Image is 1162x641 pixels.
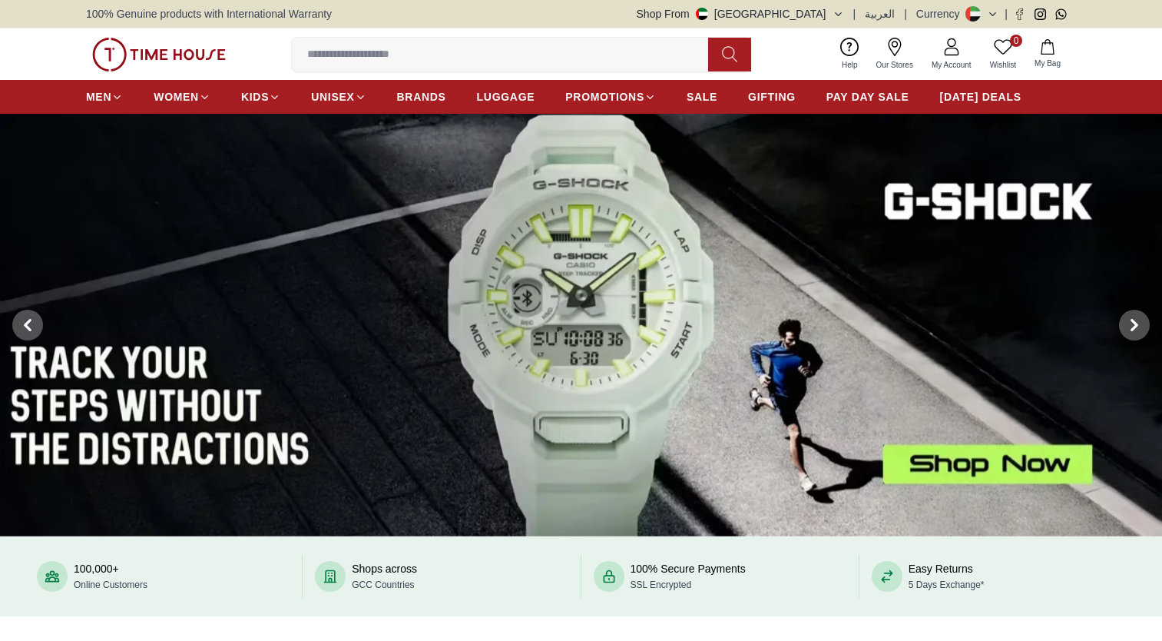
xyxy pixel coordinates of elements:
[352,561,417,592] div: Shops across
[687,89,717,105] span: SALE
[86,89,111,105] span: MEN
[565,83,656,111] a: PROMOTIONS
[833,35,867,74] a: Help
[477,83,535,111] a: LUGGAGE
[477,89,535,105] span: LUGGAGE
[565,89,644,105] span: PROMOTIONS
[1010,35,1022,47] span: 0
[241,83,280,111] a: KIDS
[154,89,199,105] span: WOMEN
[311,83,366,111] a: UNISEX
[870,59,919,71] span: Our Stores
[865,6,895,22] button: العربية
[92,38,226,71] img: ...
[1028,58,1067,69] span: My Bag
[836,59,864,71] span: Help
[631,580,692,590] span: SSL Encrypted
[352,580,414,590] span: GCC Countries
[867,35,922,74] a: Our Stores
[154,83,210,111] a: WOMEN
[1014,8,1025,20] a: Facebook
[1055,8,1067,20] a: Whatsapp
[241,89,269,105] span: KIDS
[981,35,1025,74] a: 0Wishlist
[637,6,844,22] button: Shop From[GEOGRAPHIC_DATA]
[904,6,907,22] span: |
[748,83,796,111] a: GIFTING
[86,6,332,22] span: 100% Genuine products with International Warranty
[1005,6,1008,22] span: |
[86,83,123,111] a: MEN
[748,89,796,105] span: GIFTING
[826,89,909,105] span: PAY DAY SALE
[687,83,717,111] a: SALE
[826,83,909,111] a: PAY DAY SALE
[940,89,1021,105] span: [DATE] DEALS
[916,6,966,22] div: Currency
[311,89,354,105] span: UNISEX
[909,561,985,592] div: Easy Returns
[1035,8,1046,20] a: Instagram
[853,6,856,22] span: |
[696,8,708,20] img: United Arab Emirates
[940,83,1021,111] a: [DATE] DEALS
[1025,36,1070,72] button: My Bag
[74,561,147,592] div: 100,000+
[984,59,1022,71] span: Wishlist
[909,580,985,590] span: 5 Days Exchange*
[631,561,746,592] div: 100% Secure Payments
[925,59,978,71] span: My Account
[397,83,446,111] a: BRANDS
[74,580,147,590] span: Online Customers
[397,89,446,105] span: BRANDS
